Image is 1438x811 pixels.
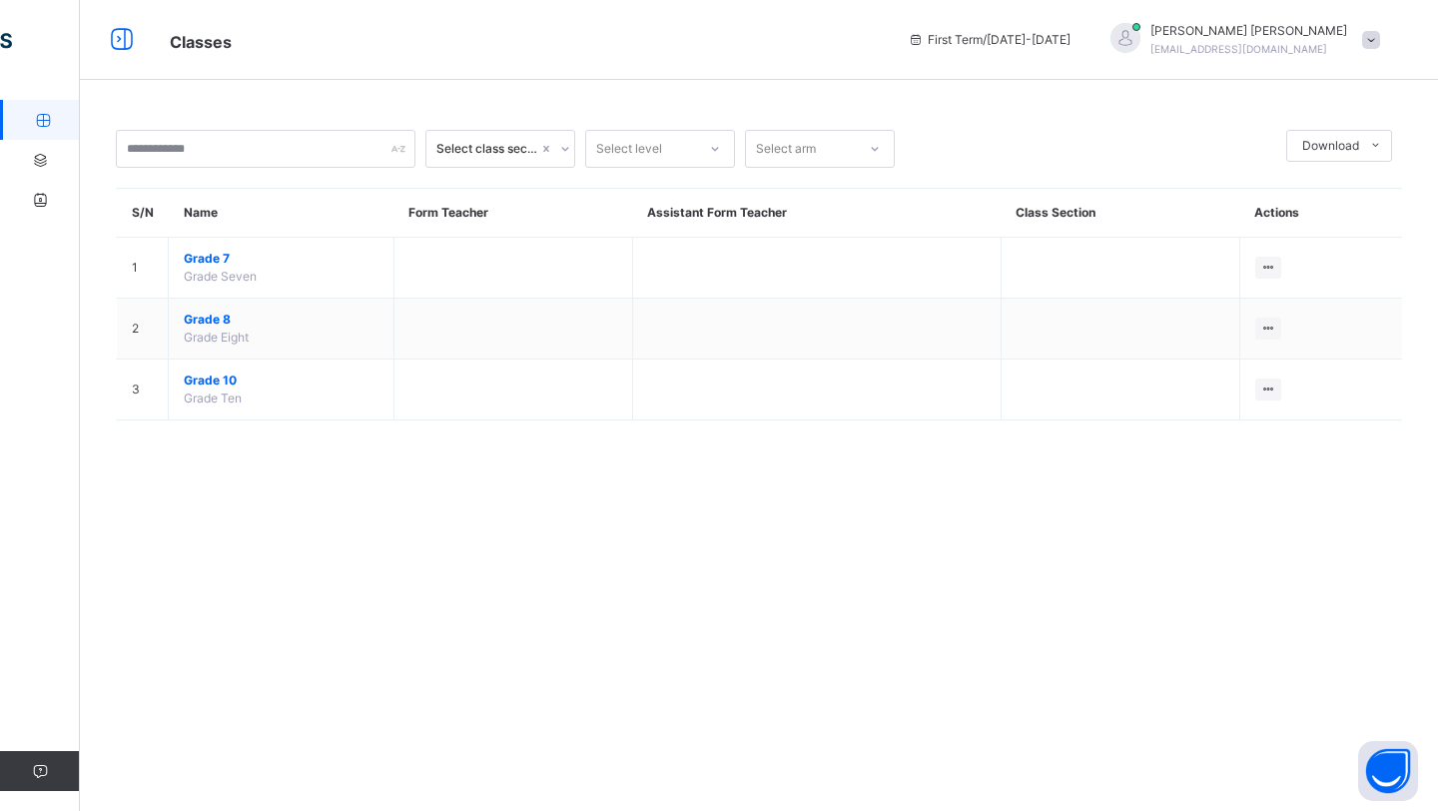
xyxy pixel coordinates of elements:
[184,391,242,405] span: Grade Ten
[117,299,169,360] td: 2
[184,269,257,284] span: Grade Seven
[1150,22,1347,40] span: [PERSON_NAME] [PERSON_NAME]
[756,130,816,168] div: Select arm
[117,238,169,299] td: 1
[1358,741,1418,801] button: Open asap
[908,31,1071,49] span: session/term information
[1302,137,1359,155] span: Download
[170,32,232,52] span: Classes
[632,189,1001,238] th: Assistant Form Teacher
[184,372,378,390] span: Grade 10
[169,189,394,238] th: Name
[117,189,169,238] th: S/N
[596,130,662,168] div: Select level
[1090,22,1390,58] div: SaimahKhokhar
[117,360,169,420] td: 3
[1150,43,1327,55] span: [EMAIL_ADDRESS][DOMAIN_NAME]
[184,311,378,329] span: Grade 8
[1001,189,1239,238] th: Class Section
[1239,189,1402,238] th: Actions
[184,250,378,268] span: Grade 7
[184,330,249,345] span: Grade Eight
[436,140,538,158] div: Select class section
[393,189,632,238] th: Form Teacher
